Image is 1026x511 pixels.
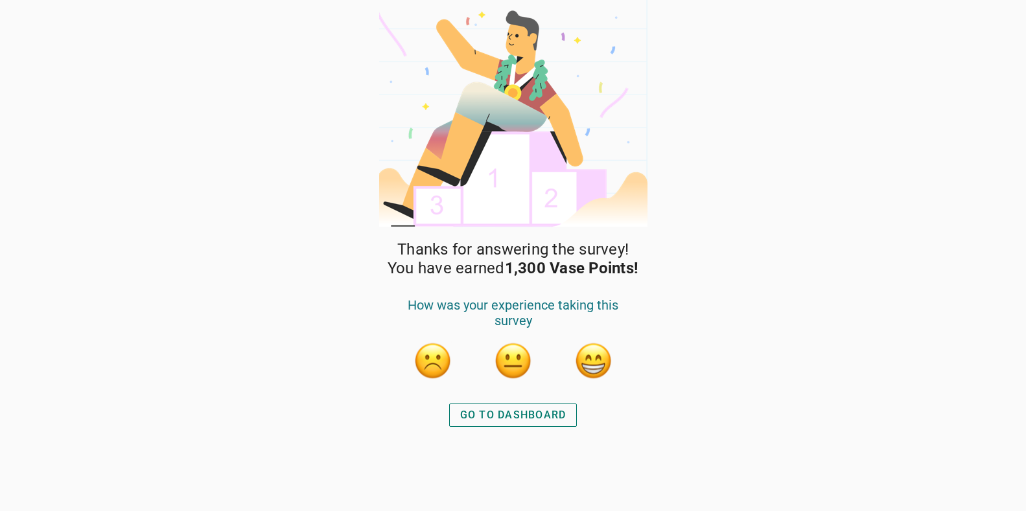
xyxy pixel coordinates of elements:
[460,407,566,423] div: GO TO DASHBOARD
[388,259,638,278] span: You have earned
[449,403,577,427] button: GO TO DASHBOARD
[397,240,629,259] span: Thanks for answering the survey!
[505,259,639,277] strong: 1,300 Vase Points!
[393,297,634,341] div: How was your experience taking this survey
